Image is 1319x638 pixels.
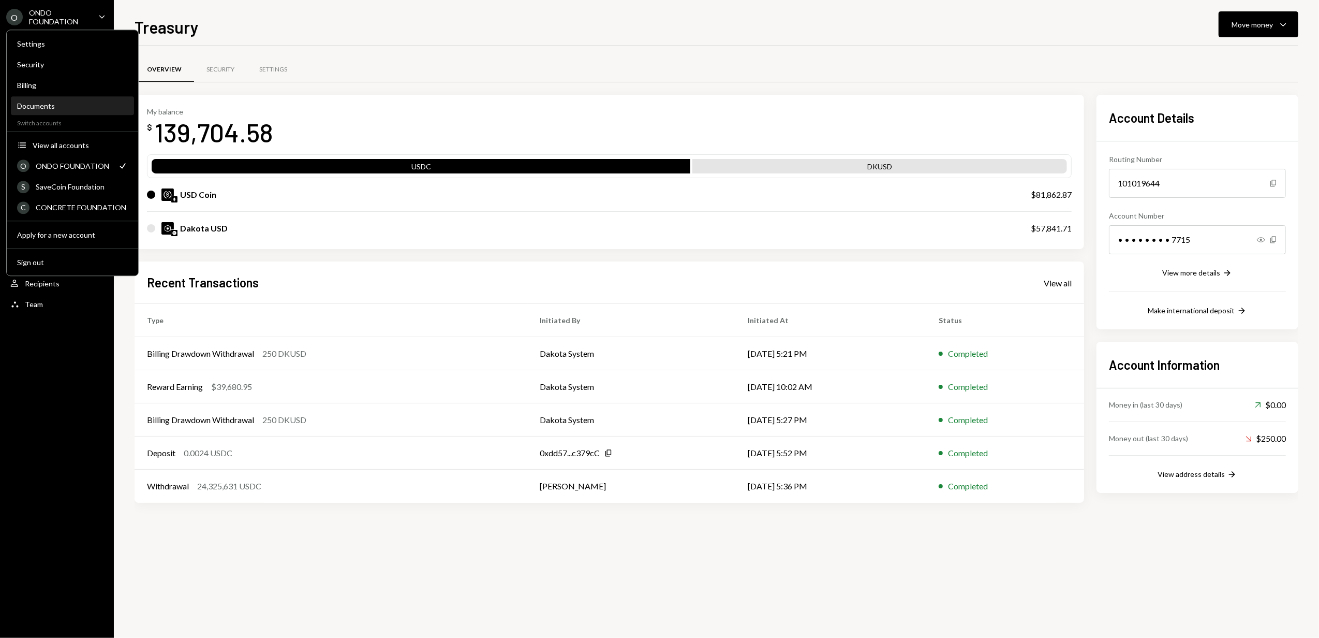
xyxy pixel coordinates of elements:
img: DKUSD [161,222,174,235]
div: $ [147,122,152,133]
h2: Account Information [1109,356,1286,373]
div: Completed [948,347,988,360]
div: View all [1044,278,1072,288]
div: 250 DKUSD [262,414,306,426]
div: O [17,160,29,172]
div: DKUSD [692,161,1067,176]
div: View more details [1162,268,1220,277]
button: Sign out [11,253,134,272]
div: • • • • • • • • 7715 [1109,225,1286,254]
div: Completed [948,447,988,459]
div: Apply for a new account [17,230,128,239]
td: Dakota System [528,370,735,403]
div: Deposit [147,447,175,459]
div: Billing Drawdown Withdrawal [147,414,254,426]
td: [DATE] 5:36 PM [735,470,926,503]
td: [DATE] 5:52 PM [735,437,926,470]
h2: Account Details [1109,109,1286,126]
td: Dakota System [528,337,735,370]
div: Security [206,65,234,74]
a: Security [11,55,134,74]
td: [DATE] 10:02 AM [735,370,926,403]
div: Settings [17,39,128,48]
div: Completed [948,480,988,492]
a: Settings [247,56,300,83]
div: Settings [259,65,287,74]
div: 24,325,631 USDC [197,480,261,492]
div: 139,704.58 [154,116,273,149]
a: Settings [11,34,134,53]
div: 0.0024 USDC [184,447,232,459]
div: ONDO FOUNDATION [29,8,90,26]
div: Reward Earning [147,381,203,393]
div: View address details [1158,470,1225,479]
div: O [6,9,23,25]
a: Security [194,56,247,83]
h1: Treasury [135,17,199,37]
div: SaveCoin Foundation [36,182,128,191]
button: Move money [1219,11,1298,37]
div: USD Coin [180,189,216,201]
a: Documents [11,96,134,115]
button: View all accounts [11,136,134,155]
div: Move money [1232,19,1273,30]
button: Apply for a new account [11,226,134,244]
div: Money out (last 30 days) [1109,433,1188,444]
button: View more details [1162,268,1233,279]
div: Billing Drawdown Withdrawal [147,347,254,360]
th: Type [135,304,528,337]
div: $0.00 [1255,399,1286,411]
td: [DATE] 5:27 PM [735,403,926,437]
div: Dakota USD [180,222,228,235]
img: base-mainnet [171,230,177,236]
a: Team [6,295,108,313]
a: View all [1044,277,1072,288]
div: Recipients [25,279,60,288]
h2: Recent Transactions [147,274,259,291]
div: CONCRETE FOUNDATION [36,203,128,212]
th: Initiated At [735,304,926,337]
div: 0xdd57...c379cC [540,447,600,459]
div: Money in (last 30 days) [1109,399,1182,410]
div: Routing Number [1109,154,1286,165]
div: Sign out [17,258,128,267]
a: Recipients [6,274,108,293]
div: Completed [948,381,988,393]
div: S [17,181,29,193]
button: View address details [1158,469,1237,481]
img: USDC [161,189,174,201]
div: My balance [147,107,273,116]
div: $39,680.95 [211,381,252,393]
th: Status [926,304,1084,337]
button: Make international deposit [1148,306,1247,317]
a: Overview [135,56,194,83]
div: Switch accounts [7,117,138,127]
div: Make international deposit [1148,306,1235,315]
div: $81,862.87 [1031,189,1072,201]
div: USDC [152,161,690,176]
div: $250.00 [1246,432,1286,445]
img: ethereum-mainnet [171,196,177,202]
div: C [17,201,29,214]
div: Billing [17,81,128,90]
a: Billing [11,76,134,94]
td: [DATE] 5:21 PM [735,337,926,370]
div: Security [17,60,128,69]
a: CCONCRETE FOUNDATION [11,198,134,216]
div: Overview [147,65,182,74]
div: 250 DKUSD [262,347,306,360]
th: Initiated By [528,304,735,337]
div: ONDO FOUNDATION [36,162,111,170]
div: Team [25,300,43,309]
div: $57,841.71 [1031,222,1072,235]
div: 101019644 [1109,169,1286,198]
div: Account Number [1109,210,1286,221]
div: Withdrawal [147,480,189,492]
div: Completed [948,414,988,426]
a: SSaveCoin Foundation [11,177,134,196]
div: Documents [17,102,128,110]
td: [PERSON_NAME] [528,470,735,503]
td: Dakota System [528,403,735,437]
div: View all accounts [33,141,128,150]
